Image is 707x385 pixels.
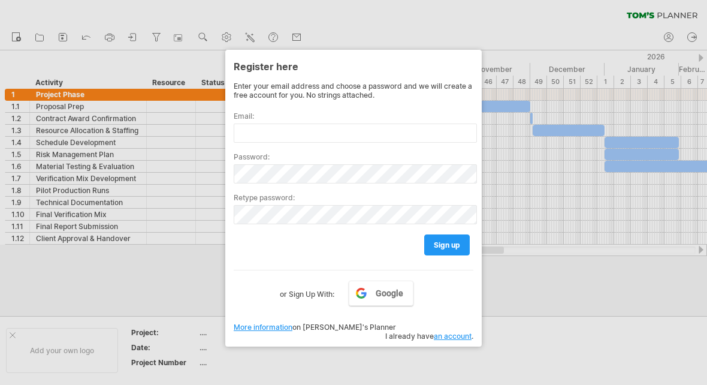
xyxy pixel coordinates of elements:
span: sign up [434,240,460,249]
label: Password: [234,152,473,161]
a: an account [434,332,472,341]
label: Email: [234,112,473,121]
div: Enter your email address and choose a password and we will create a free account for you. No stri... [234,82,473,100]
a: sign up [424,234,470,255]
span: I already have . [385,332,473,341]
label: Retype password: [234,193,473,202]
label: or Sign Up With: [280,281,334,301]
a: More information [234,323,292,332]
a: Google [349,281,413,306]
div: Register here [234,55,473,77]
span: on [PERSON_NAME]'s Planner [234,323,396,332]
span: Google [376,288,403,298]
